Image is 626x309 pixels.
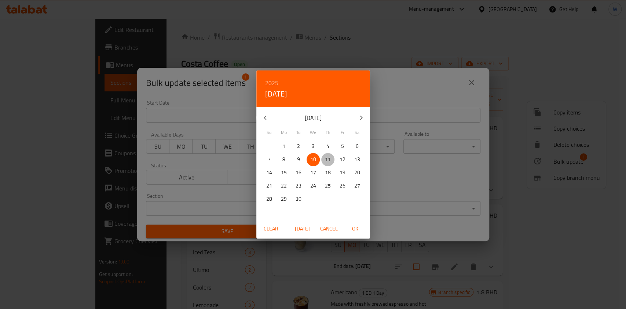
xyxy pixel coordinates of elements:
[336,129,349,136] span: Fr
[263,129,276,136] span: Su
[277,179,290,193] button: 22
[292,129,305,136] span: Tu
[297,142,300,151] p: 2
[263,179,276,193] button: 21
[263,153,276,166] button: 7
[263,166,276,179] button: 14
[281,195,287,204] p: 29
[296,181,301,190] p: 23
[351,166,364,179] button: 20
[265,78,278,88] button: 2025
[325,181,331,190] p: 25
[354,181,360,190] p: 27
[277,153,290,166] button: 8
[321,166,334,179] button: 18
[291,222,314,236] button: [DATE]
[297,155,300,164] p: 9
[274,113,352,122] p: [DATE]
[336,166,349,179] button: 19
[340,181,345,190] p: 26
[351,140,364,153] button: 6
[354,155,360,164] p: 13
[292,179,305,193] button: 23
[310,181,316,190] p: 24
[292,193,305,206] button: 30
[310,155,316,164] p: 10
[277,129,290,136] span: Mo
[266,168,272,177] p: 14
[292,153,305,166] button: 9
[336,140,349,153] button: 5
[321,153,334,166] button: 11
[277,166,290,179] button: 15
[307,129,320,136] span: We
[356,142,359,151] p: 6
[296,195,301,204] p: 30
[296,168,301,177] p: 16
[317,222,341,236] button: Cancel
[310,168,316,177] p: 17
[307,166,320,179] button: 17
[340,155,345,164] p: 12
[294,224,311,233] span: [DATE]
[282,142,285,151] p: 1
[266,181,272,190] p: 21
[354,168,360,177] p: 20
[351,129,364,136] span: Sa
[320,224,338,233] span: Cancel
[340,168,345,177] p: 19
[292,140,305,153] button: 2
[351,179,364,193] button: 27
[326,142,329,151] p: 4
[268,155,271,164] p: 7
[341,142,344,151] p: 5
[262,224,280,233] span: Clear
[336,153,349,166] button: 12
[281,168,287,177] p: 15
[321,140,334,153] button: 4
[344,222,367,236] button: OK
[292,166,305,179] button: 16
[277,140,290,153] button: 1
[336,179,349,193] button: 26
[259,222,283,236] button: Clear
[347,224,364,233] span: OK
[307,179,320,193] button: 24
[321,129,334,136] span: Th
[281,181,287,190] p: 22
[266,195,272,204] p: 28
[263,193,276,206] button: 28
[307,153,320,166] button: 10
[325,155,331,164] p: 11
[312,142,315,151] p: 3
[282,155,285,164] p: 8
[321,179,334,193] button: 25
[351,153,364,166] button: 13
[307,140,320,153] button: 3
[325,168,331,177] p: 18
[265,88,287,100] button: [DATE]
[277,193,290,206] button: 29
